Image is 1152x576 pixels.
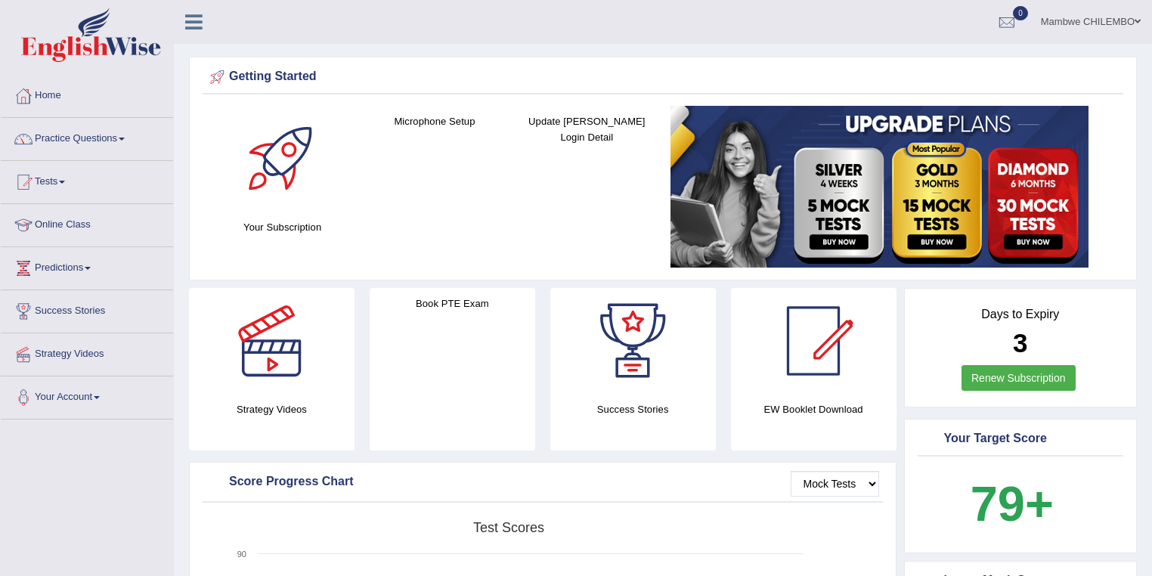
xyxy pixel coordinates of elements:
a: Your Account [1,376,173,414]
tspan: Test scores [473,520,544,535]
h4: Strategy Videos [189,401,355,417]
h4: Days to Expiry [921,308,1120,321]
a: Success Stories [1,290,173,328]
a: Tests [1,161,173,199]
img: small5.jpg [670,106,1089,268]
div: Score Progress Chart [206,471,879,494]
b: 3 [1013,328,1027,358]
a: Online Class [1,204,173,242]
a: Practice Questions [1,118,173,156]
h4: EW Booklet Download [731,401,897,417]
div: Getting Started [206,66,1119,88]
h4: Success Stories [550,401,716,417]
a: Predictions [1,247,173,285]
a: Strategy Videos [1,333,173,371]
text: 90 [237,550,246,559]
span: 0 [1013,6,1028,20]
b: 79+ [971,476,1054,531]
div: Your Target Score [921,428,1120,451]
h4: Your Subscription [214,219,351,235]
a: Home [1,75,173,113]
a: Renew Subscription [962,365,1076,391]
h4: Update [PERSON_NAME] Login Detail [519,113,655,145]
h4: Book PTE Exam [370,296,535,311]
h4: Microphone Setup [366,113,503,129]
